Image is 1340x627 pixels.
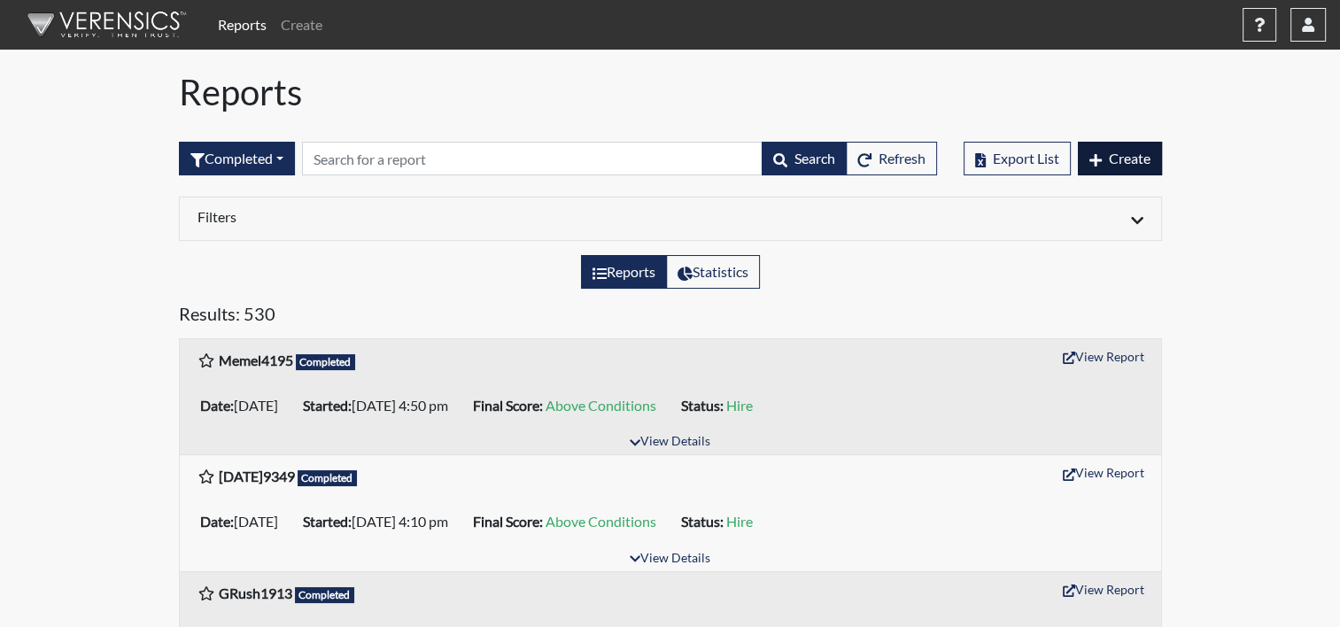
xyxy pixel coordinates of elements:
button: Export List [964,142,1071,175]
label: View the list of reports [581,255,667,289]
button: Refresh [846,142,937,175]
b: GRush1913 [219,584,292,601]
button: View Details [622,547,718,571]
span: Export List [993,150,1059,166]
span: Hire [726,513,753,530]
b: Date: [200,397,234,414]
b: Date: [200,513,234,530]
div: Filter by interview status [179,142,295,175]
b: Final Score: [473,397,543,414]
span: Search [794,150,835,166]
b: Started: [303,397,352,414]
b: [DATE]9349 [219,468,295,484]
div: Click to expand/collapse filters [184,208,1157,229]
li: [DATE] [193,507,296,536]
b: Status: [681,513,724,530]
input: Search by Registration ID, Interview Number, or Investigation Name. [302,142,763,175]
button: View Report [1055,576,1152,603]
button: View Report [1055,459,1152,486]
a: Reports [211,7,274,43]
b: Started: [303,513,352,530]
li: [DATE] [193,391,296,420]
span: Above Conditions [546,513,656,530]
a: Create [274,7,329,43]
span: Hire [726,397,753,414]
b: Final Score: [473,513,543,530]
button: Create [1078,142,1162,175]
label: View statistics about completed interviews [666,255,760,289]
button: View Report [1055,343,1152,370]
h6: Filters [198,208,657,225]
b: Memel4195 [219,352,293,368]
span: Above Conditions [546,397,656,414]
span: Completed [295,587,355,603]
h1: Reports [179,71,1162,113]
span: Create [1109,150,1150,166]
span: Completed [296,354,356,370]
button: Completed [179,142,295,175]
span: Completed [298,470,358,486]
button: Search [762,142,847,175]
span: Refresh [879,150,926,166]
h5: Results: 530 [179,303,1162,331]
li: [DATE] 4:50 pm [296,391,466,420]
b: Status: [681,397,724,414]
button: View Details [622,430,718,454]
li: [DATE] 4:10 pm [296,507,466,536]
